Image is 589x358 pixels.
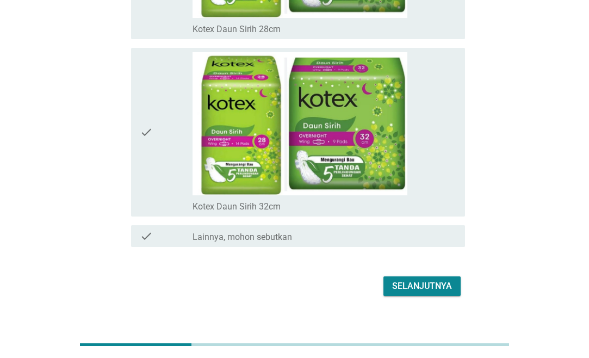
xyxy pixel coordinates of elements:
label: Kotex Daun Sirih 28cm [193,24,281,35]
div: Selanjutnya [392,280,452,293]
img: be9cc577-2ff9-4311-a370-1b9646c72444-D4-sirih-nightkotex.jpg [193,52,408,195]
label: Lainnya, mohon sebutkan [193,232,292,243]
label: Kotex Daun Sirih 32cm [193,201,281,212]
i: check [140,230,153,243]
button: Selanjutnya [383,276,461,296]
i: check [140,52,153,212]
